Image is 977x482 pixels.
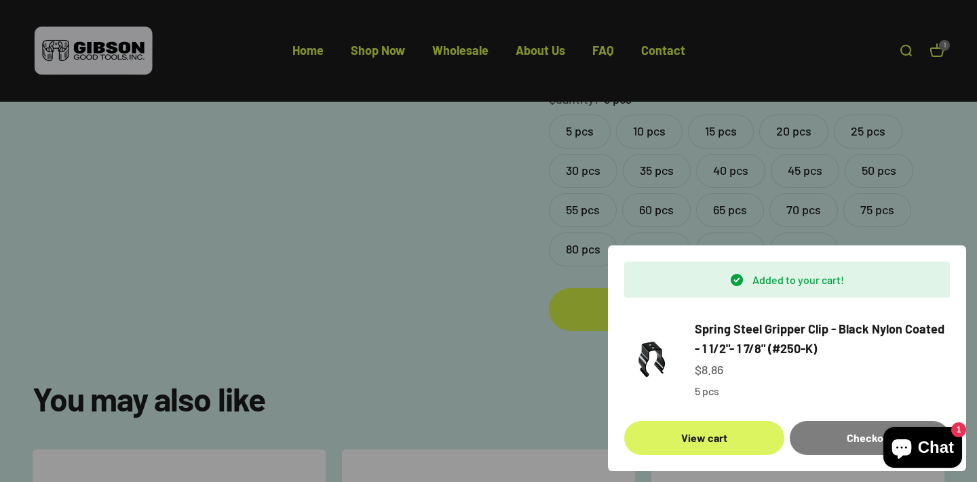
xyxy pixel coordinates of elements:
[695,319,950,359] a: Spring Steel Gripper Clip - Black Nylon Coated - 1 1/2"- 1 7/8" (#250-K)
[695,360,723,380] sale-price: $8.86
[624,421,784,455] a: View cart
[790,421,950,455] button: Checkout
[624,262,950,298] div: Added to your cart!
[624,332,678,386] img: Gripper clip, made & shipped from the USA!
[806,429,934,447] div: Checkout
[879,427,966,471] inbox-online-store-chat: Shopify online store chat
[695,382,950,400] p: 5 pcs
